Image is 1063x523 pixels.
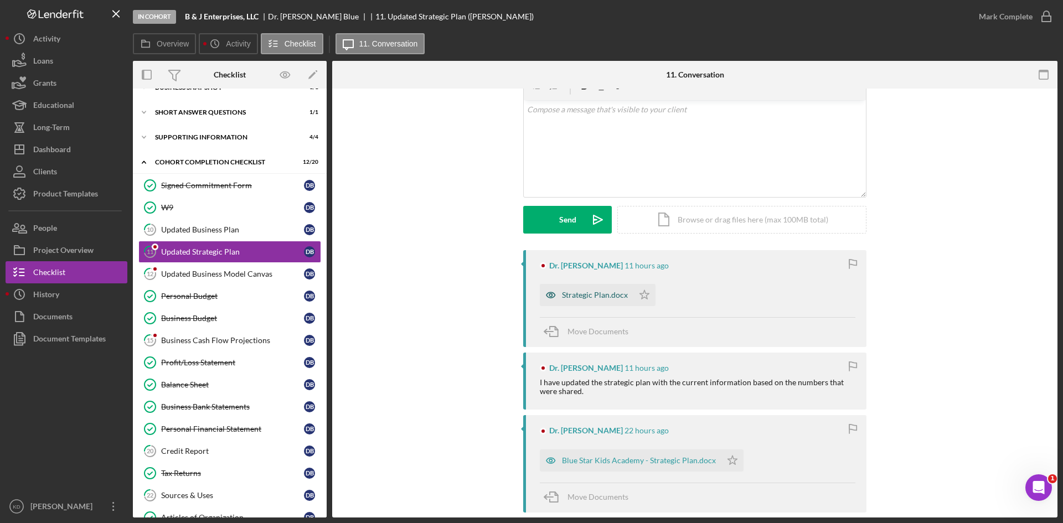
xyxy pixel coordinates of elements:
tspan: 10 [147,226,154,233]
div: D B [304,446,315,457]
div: Product Templates [33,183,98,208]
a: 12Updated Business Model CanvasDB [138,263,321,285]
div: D B [304,357,315,368]
div: Educational [33,94,74,119]
div: Activity [33,28,60,53]
div: D B [304,512,315,523]
a: 11Updated Strategic PlanDB [138,241,321,263]
div: Checklist [33,261,65,286]
span: Move Documents [567,492,628,501]
div: Documents [33,305,73,330]
button: Document Templates [6,328,127,350]
a: 20Credit ReportDB [138,440,321,462]
label: Checklist [285,39,316,48]
div: Business Bank Statements [161,402,304,411]
div: Checklist [214,70,246,79]
div: Tax Returns [161,469,304,478]
div: Articles of Organization [161,513,304,522]
div: Strategic Plan.docx [562,291,628,299]
a: Personal BudgetDB [138,285,321,307]
div: Loans [33,50,53,75]
button: 11. Conversation [336,33,425,54]
div: Mark Complete [979,6,1033,28]
div: Business Cash Flow Projections [161,336,304,345]
a: Educational [6,94,127,116]
a: W9DB [138,196,321,219]
div: D B [304,335,315,346]
div: D B [304,423,315,434]
div: Blue Star Kids Academy - Strategic Plan.docx [562,456,716,465]
b: B & J Enterprises, LLC [185,12,259,21]
div: Dr. [PERSON_NAME] [549,364,623,372]
div: I have updated the strategic plan with the current information based on the numbers that were sha... [540,378,855,396]
tspan: 12 [147,270,153,277]
button: Activity [6,28,127,50]
div: Clients [33,160,57,185]
button: People [6,217,127,239]
time: 2025-10-01 03:13 [625,364,669,372]
div: D B [304,202,315,213]
text: KD [13,504,20,510]
a: Clients [6,160,127,183]
a: Signed Commitment FormDB [138,174,321,196]
div: Updated Business Model Canvas [161,270,304,278]
button: Mark Complete [968,6,1057,28]
div: D B [304,268,315,279]
div: Send [559,206,576,234]
button: Send [523,206,612,234]
div: D B [304,224,315,235]
button: Strategic Plan.docx [540,284,656,306]
a: Business Bank StatementsDB [138,396,321,418]
a: Grants [6,72,127,94]
div: People [33,217,57,242]
div: D B [304,180,315,191]
div: 12 / 20 [298,159,318,165]
div: D B [304,468,315,479]
button: Dashboard [6,138,127,160]
button: History [6,283,127,305]
label: Activity [226,39,250,48]
a: Business BudgetDB [138,307,321,329]
div: Project Overview [33,239,94,264]
button: Checklist [261,33,323,54]
a: 15Business Cash Flow ProjectionsDB [138,329,321,351]
a: Profit/Loss StatementDB [138,351,321,374]
button: Checklist [6,261,127,283]
a: 10Updated Business PlanDB [138,219,321,241]
div: Short Answer Questions [155,109,291,116]
button: Loans [6,50,127,72]
a: 22Sources & UsesDB [138,484,321,506]
label: Overview [157,39,189,48]
div: Dashboard [33,138,71,163]
span: 1 [1048,474,1057,483]
div: Cohort Completion Checklist [155,159,291,165]
button: Documents [6,305,127,328]
time: 2025-10-01 03:13 [625,261,669,270]
button: Product Templates [6,183,127,205]
div: Updated Business Plan [161,225,304,234]
div: Personal Financial Statement [161,424,304,433]
div: D B [304,313,315,324]
div: 11. Conversation [666,70,724,79]
button: Long-Term [6,116,127,138]
button: Project Overview [6,239,127,261]
div: Supporting Information [155,134,291,141]
div: Signed Commitment Form [161,181,304,190]
tspan: 11 [147,248,153,255]
a: Personal Financial StatementDB [138,418,321,440]
div: In Cohort [133,10,176,24]
button: Move Documents [540,318,639,345]
div: Credit Report [161,447,304,455]
div: D B [304,246,315,257]
iframe: Intercom live chat [1025,474,1052,501]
